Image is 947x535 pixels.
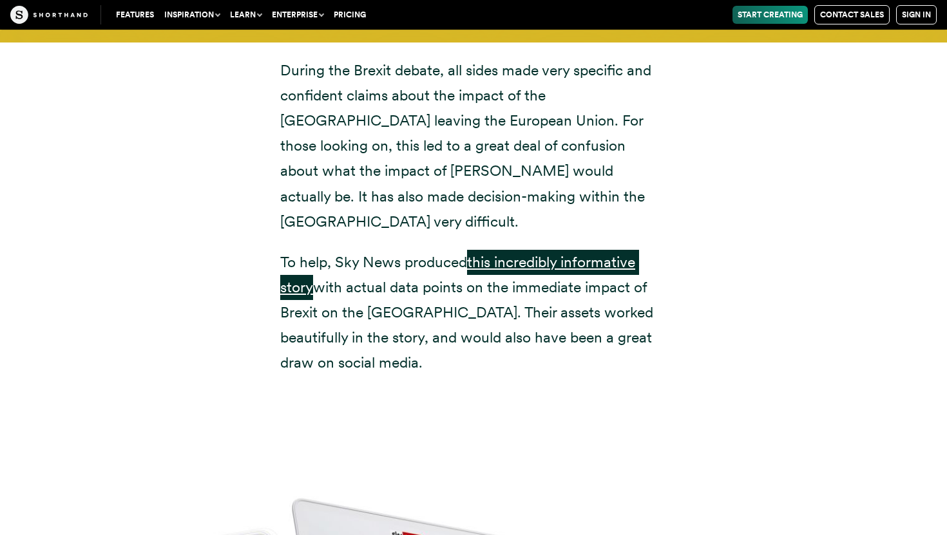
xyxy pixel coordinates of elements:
[280,58,667,234] p: During the Brexit debate, all sides made very specific and confident claims about the impact of t...
[280,250,667,375] p: To help, Sky News produced with actual data points on the immediate impact of Brexit on the [GEOG...
[329,6,371,24] a: Pricing
[111,6,159,24] a: Features
[814,5,890,24] a: Contact Sales
[280,253,635,296] a: this incredibly informative story
[159,6,225,24] button: Inspiration
[732,6,808,24] a: Start Creating
[10,6,88,24] img: The Craft
[267,6,329,24] button: Enterprise
[896,5,937,24] a: Sign in
[225,6,267,24] button: Learn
